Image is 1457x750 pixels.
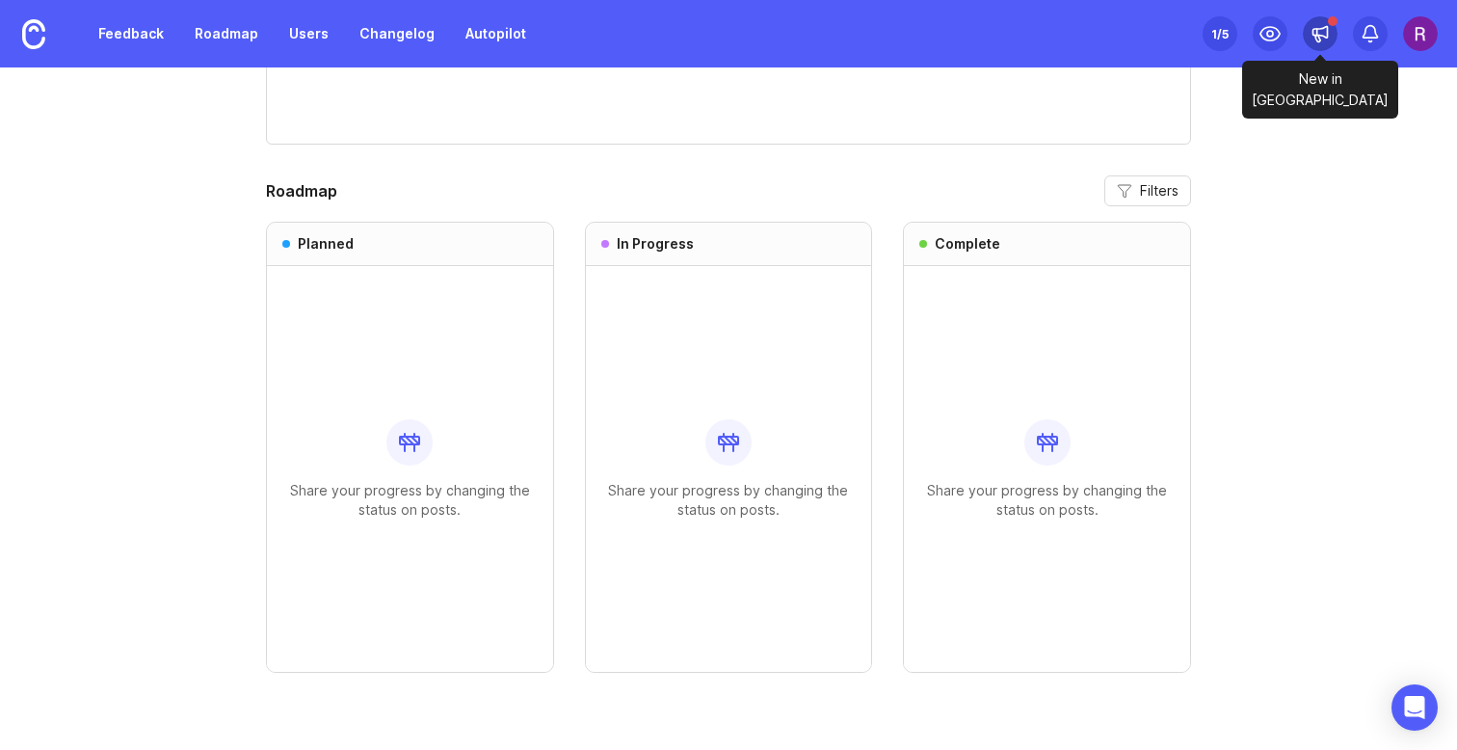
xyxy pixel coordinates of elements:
[454,16,538,51] a: Autopilot
[266,179,337,202] h2: Roadmap
[298,234,354,254] h3: Planned
[617,234,694,254] h3: In Progress
[601,481,857,520] p: Share your progress by changing the status on posts.
[87,16,175,51] a: Feedback
[1403,16,1438,51] img: Rakesh Saini
[919,481,1175,520] p: Share your progress by changing the status on posts.
[282,481,538,520] p: Share your progress by changing the status on posts.
[22,19,45,49] img: Canny Home
[1242,61,1398,119] div: New in [GEOGRAPHIC_DATA]
[278,16,340,51] a: Users
[1104,175,1191,206] button: Filters
[1203,16,1237,51] button: 1/5
[183,16,270,51] a: Roadmap
[935,234,1000,254] h3: Complete
[1140,181,1179,201] span: Filters
[348,16,446,51] a: Changelog
[1211,20,1229,47] div: 1 /5
[1391,684,1438,731] div: Open Intercom Messenger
